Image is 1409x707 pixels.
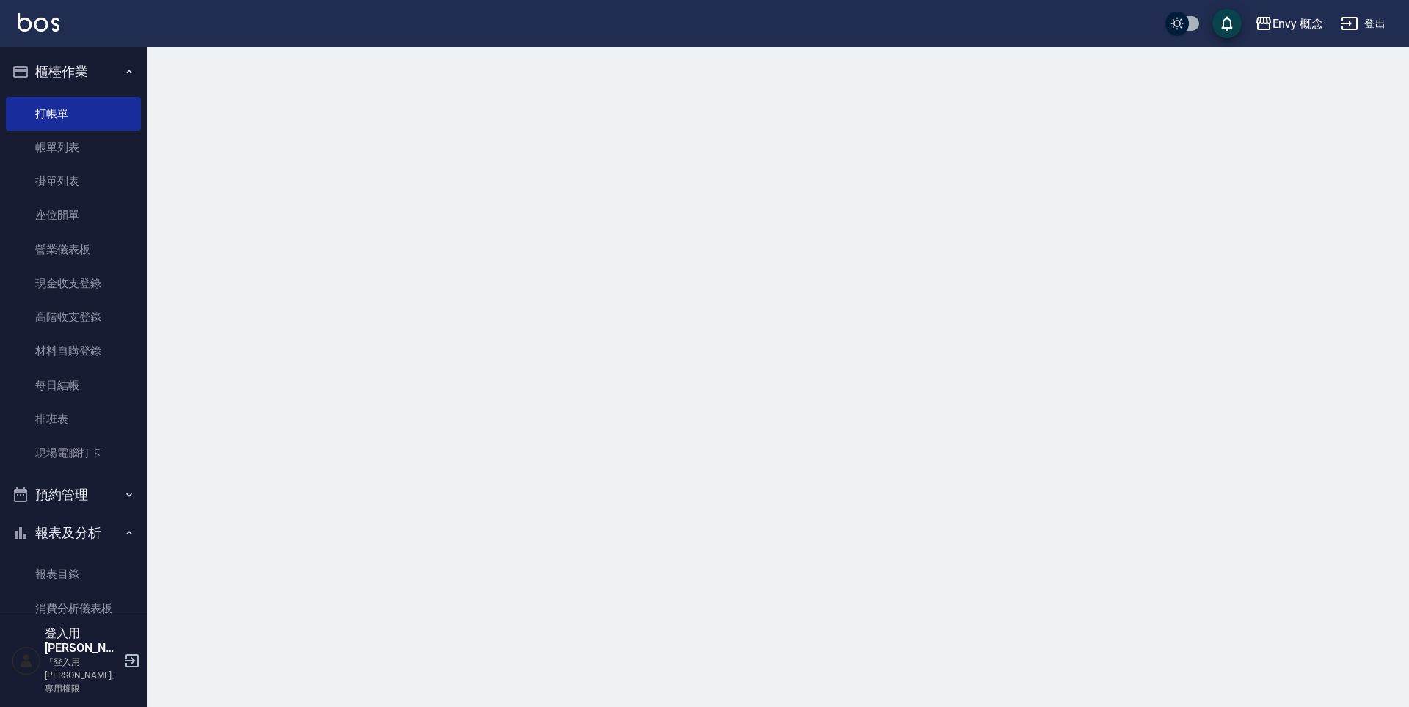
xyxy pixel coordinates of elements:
img: Person [12,646,41,675]
a: 營業儀表板 [6,233,141,267]
a: 帳單列表 [6,131,141,164]
a: 高階收支登錄 [6,300,141,334]
a: 排班表 [6,402,141,436]
button: save [1212,9,1242,38]
div: Envy 概念 [1273,15,1324,33]
p: 「登入用[PERSON_NAME]」專用權限 [45,656,120,695]
a: 打帳單 [6,97,141,131]
button: 登出 [1335,10,1391,37]
img: Logo [18,13,59,32]
a: 座位開單 [6,198,141,232]
h5: 登入用[PERSON_NAME] [45,626,120,656]
button: 櫃檯作業 [6,53,141,91]
button: 報表及分析 [6,514,141,552]
a: 掛單列表 [6,164,141,198]
button: Envy 概念 [1249,9,1330,39]
a: 每日結帳 [6,369,141,402]
a: 報表目錄 [6,557,141,591]
a: 現場電腦打卡 [6,436,141,470]
button: 預約管理 [6,476,141,514]
a: 現金收支登錄 [6,267,141,300]
a: 消費分析儀表板 [6,592,141,626]
a: 材料自購登錄 [6,334,141,368]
